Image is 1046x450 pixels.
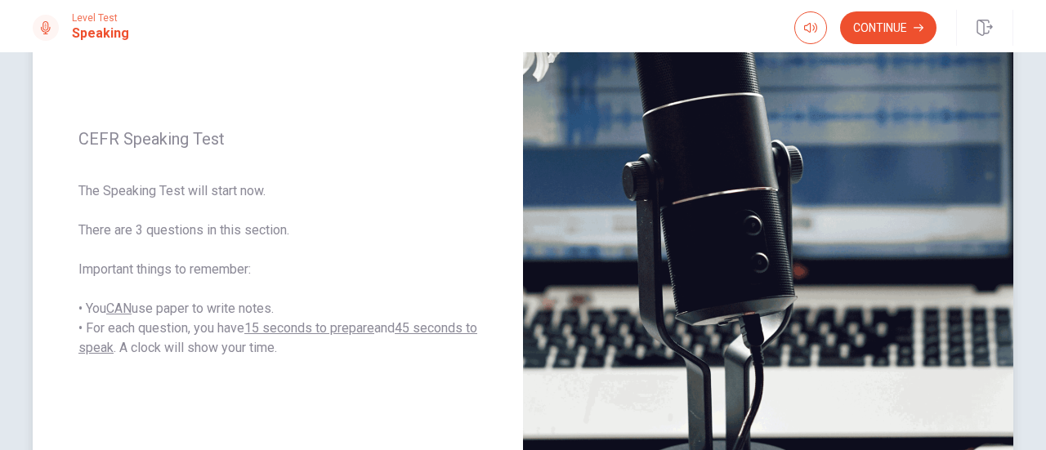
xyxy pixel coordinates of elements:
[78,129,477,149] span: CEFR Speaking Test
[840,11,936,44] button: Continue
[244,320,374,336] u: 15 seconds to prepare
[78,181,477,358] span: The Speaking Test will start now. There are 3 questions in this section. Important things to reme...
[106,301,132,316] u: CAN
[72,12,129,24] span: Level Test
[72,24,129,43] h1: Speaking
